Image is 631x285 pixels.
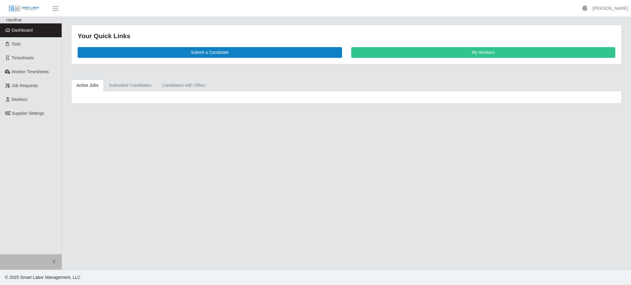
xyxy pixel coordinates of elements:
span: © 2025 Smart Labor Management, LLC [5,275,80,280]
a: Candidates with Offers [157,79,210,91]
span: Timesheets [12,55,34,60]
span: Workers [12,97,28,102]
span: Todo [12,42,21,46]
div: Your Quick Links [78,31,615,41]
a: My Workers [351,47,616,58]
img: SLM Logo [9,5,39,12]
span: Worker Timesheets [12,69,49,74]
a: Active Jobs [71,79,104,91]
span: Dashboard [12,28,33,33]
span: Supplier Settings [12,111,44,116]
span: Job Requests [12,83,38,88]
a: [PERSON_NAME] [592,5,628,12]
a: Submit a Candidate [78,47,342,58]
span: Hardhat [6,18,22,22]
a: Submitted Candidates [104,79,157,91]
